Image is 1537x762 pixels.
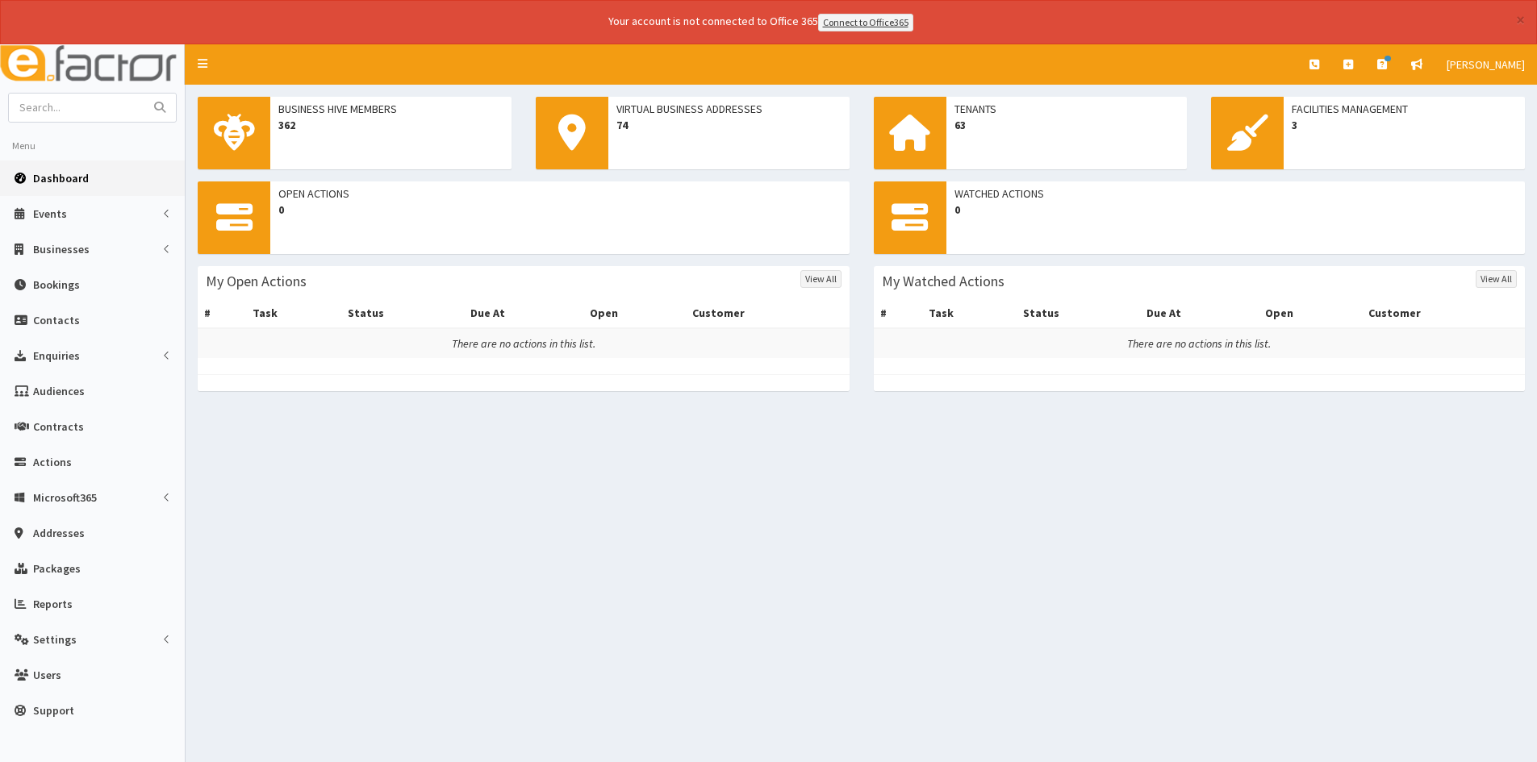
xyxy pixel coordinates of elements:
span: [PERSON_NAME] [1447,57,1525,72]
div: Your account is not connected to Office 365 [289,13,1233,31]
input: Search... [9,94,144,122]
span: Audiences [33,384,85,398]
span: Facilities Management [1292,101,1517,117]
th: Customer [1362,298,1526,328]
th: Open [583,298,687,328]
span: Support [33,703,74,718]
span: Tenants [954,101,1180,117]
span: Bookings [33,277,80,292]
span: Open Actions [278,185,842,202]
span: Dashboard [33,171,89,185]
a: Connect to Office365 [818,14,913,31]
span: Business Hive Members [278,101,503,117]
span: Users [33,668,61,682]
span: Addresses [33,526,85,540]
span: 74 [616,117,842,133]
th: Due At [1140,298,1259,328]
h3: My Watched Actions [882,274,1004,289]
span: Actions [33,455,72,469]
a: [PERSON_NAME] [1435,44,1537,85]
span: 0 [278,202,842,218]
h3: My Open Actions [206,274,307,289]
span: 3 [1292,117,1517,133]
button: × [1516,11,1525,28]
span: Events [33,206,67,221]
th: # [874,298,922,328]
th: # [198,298,246,328]
span: Contracts [33,419,84,434]
span: Contacts [33,313,80,327]
a: View All [1476,270,1517,288]
i: There are no actions in this list. [1127,336,1271,351]
span: Microsoft365 [33,490,97,505]
a: View All [800,270,842,288]
th: Task [922,298,1017,328]
span: 362 [278,117,503,133]
th: Status [1017,298,1140,328]
th: Task [246,298,341,328]
span: Packages [33,561,81,576]
th: Customer [686,298,850,328]
span: 63 [954,117,1180,133]
span: Watched Actions [954,185,1518,202]
span: Reports [33,597,73,611]
i: There are no actions in this list. [452,336,595,351]
span: Enquiries [33,348,80,363]
span: 0 [954,202,1518,218]
span: Settings [33,632,77,647]
span: Businesses [33,242,90,256]
th: Due At [464,298,583,328]
th: Open [1259,298,1362,328]
span: Virtual Business Addresses [616,101,842,117]
th: Status [341,298,465,328]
